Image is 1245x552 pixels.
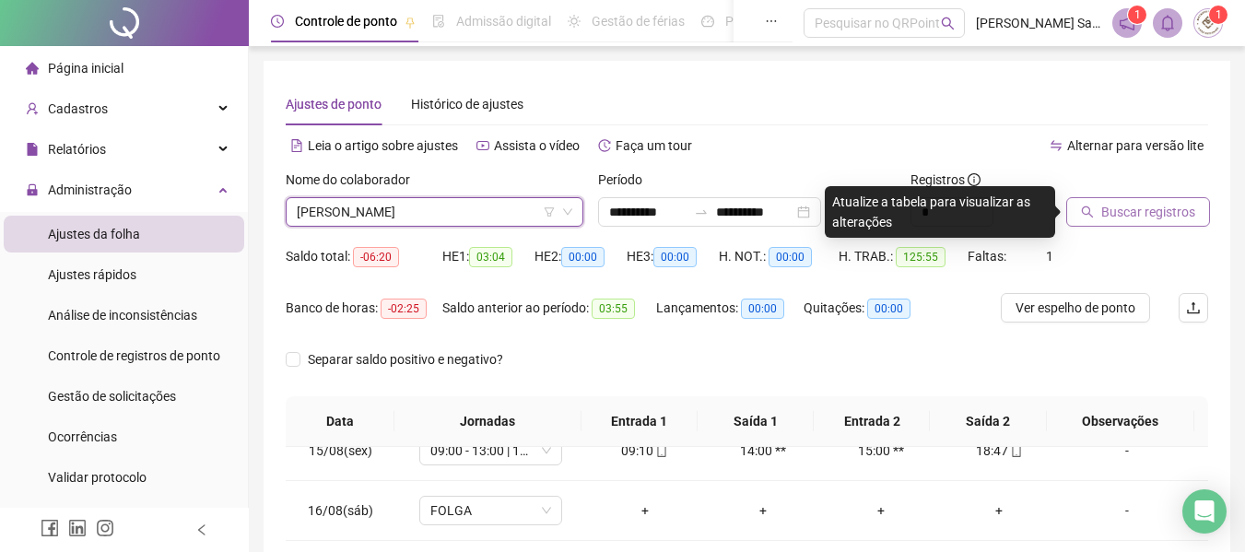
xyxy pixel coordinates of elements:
span: swap [1050,139,1063,152]
span: Separar saldo positivo e negativo? [300,349,511,370]
th: Saída 1 [698,396,814,447]
span: mobile [653,444,668,457]
label: Nome do colaborador [286,170,422,190]
span: Registros [910,170,981,190]
span: 00:00 [769,247,812,267]
span: Faça um tour [616,138,692,153]
span: home [26,62,39,75]
span: FOLGA [430,497,551,524]
span: Cadastros [48,101,108,116]
span: Ajustes de ponto [286,97,382,112]
span: user-add [26,102,39,115]
span: pushpin [405,17,416,28]
span: Página inicial [48,61,123,76]
span: info-circle [968,173,981,186]
span: 00:00 [741,299,784,319]
span: Relatórios [48,142,106,157]
span: file [26,143,39,156]
span: mobile [1008,444,1023,457]
span: dashboard [701,15,714,28]
th: Jornadas [394,396,581,447]
span: Observações [1062,411,1180,431]
span: ellipsis [765,15,778,28]
div: Quitações: [804,298,933,319]
span: Ver espelho de ponto [1016,298,1135,318]
div: H. TRAB.: [839,246,968,267]
div: + [955,500,1043,521]
span: Assista o vídeo [494,138,580,153]
div: HE 3: [627,246,719,267]
div: HE 2: [534,246,627,267]
span: Validar protocolo [48,470,147,485]
div: Open Intercom Messenger [1182,489,1227,534]
th: Entrada 1 [581,396,698,447]
span: swap-right [694,205,709,219]
th: Data [286,396,394,447]
span: upload [1186,300,1201,315]
span: DEIVID GARCIA [297,198,572,226]
span: 125:55 [896,247,945,267]
div: + [601,500,689,521]
span: 15/08(sex) [309,443,372,458]
span: sun [568,15,581,28]
div: Banco de horas: [286,298,442,319]
div: Saldo total: [286,246,442,267]
span: [PERSON_NAME] Sant'[PERSON_NAME] [976,13,1101,33]
span: Ajustes da folha [48,227,140,241]
img: 40900 [1194,9,1222,37]
span: Gestão de férias [592,14,685,29]
span: 1 [1046,249,1053,264]
span: facebook [41,519,59,537]
span: 1 [1216,8,1222,21]
div: Lançamentos: [656,298,804,319]
th: Saída 2 [930,396,1046,447]
div: 18:47 [955,440,1043,461]
div: + [719,500,807,521]
span: Controle de registros de ponto [48,348,220,363]
span: to [694,205,709,219]
span: 03:04 [469,247,512,267]
span: -06:20 [353,247,399,267]
span: 00:00 [867,299,910,319]
span: Ocorrências [48,429,117,444]
span: Buscar registros [1101,202,1195,222]
span: Gestão de solicitações [48,389,176,404]
span: clock-circle [271,15,284,28]
span: 1 [1134,8,1141,21]
span: instagram [96,519,114,537]
span: filter [544,206,555,217]
div: HE 1: [442,246,534,267]
sup: 1 [1128,6,1146,24]
span: history [598,139,611,152]
span: Admissão digital [456,14,551,29]
span: Faltas: [968,249,1009,264]
div: 09:10 [601,440,689,461]
span: down [562,206,573,217]
span: 00:00 [653,247,697,267]
th: Observações [1047,396,1194,447]
span: lock [26,183,39,196]
div: + [837,500,925,521]
span: 03:55 [592,299,635,319]
span: Leia o artigo sobre ajustes [308,138,458,153]
span: Análise de inconsistências [48,308,197,323]
span: linkedin [68,519,87,537]
span: 09:00 - 13:00 | 14:00 - 18:48 [430,437,551,464]
span: -02:25 [381,299,427,319]
span: 00:00 [561,247,605,267]
span: left [195,523,208,536]
span: bell [1159,15,1176,31]
span: Alternar para versão lite [1067,138,1204,153]
span: file-done [432,15,445,28]
span: file-text [290,139,303,152]
span: Histórico de ajustes [411,97,523,112]
button: Buscar registros [1066,197,1210,227]
th: Entrada 2 [814,396,930,447]
div: H. NOT.: [719,246,839,267]
span: 16/08(sáb) [308,503,373,518]
sup: Atualize o seu contato no menu Meus Dados [1209,6,1227,24]
div: - [1073,500,1181,521]
div: Saldo anterior ao período: [442,298,656,319]
span: youtube [476,139,489,152]
span: Controle de ponto [295,14,397,29]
